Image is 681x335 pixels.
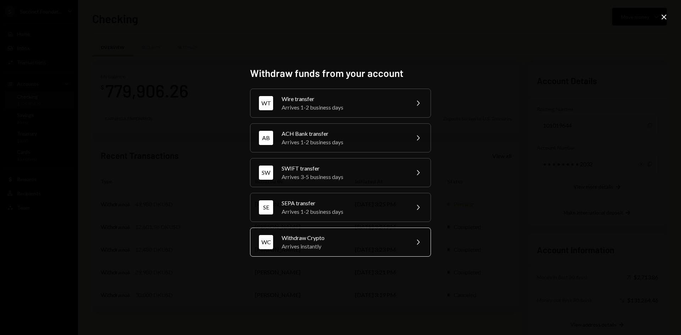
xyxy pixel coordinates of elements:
button: WCWithdraw CryptoArrives instantly [250,228,431,257]
button: ABACH Bank transferArrives 1-2 business days [250,123,431,152]
div: SE [259,200,273,214]
div: Wire transfer [282,95,405,103]
div: Arrives 1-2 business days [282,207,405,216]
div: WC [259,235,273,249]
button: WTWire transferArrives 1-2 business days [250,89,431,118]
div: WT [259,96,273,110]
div: Arrives 3-5 business days [282,173,405,181]
div: SEPA transfer [282,199,405,207]
div: Arrives instantly [282,242,405,251]
div: Arrives 1-2 business days [282,138,405,146]
h2: Withdraw funds from your account [250,66,431,80]
div: AB [259,131,273,145]
div: SW [259,166,273,180]
div: Withdraw Crypto [282,234,405,242]
button: SESEPA transferArrives 1-2 business days [250,193,431,222]
button: SWSWIFT transferArrives 3-5 business days [250,158,431,187]
div: ACH Bank transfer [282,129,405,138]
div: Arrives 1-2 business days [282,103,405,112]
div: SWIFT transfer [282,164,405,173]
